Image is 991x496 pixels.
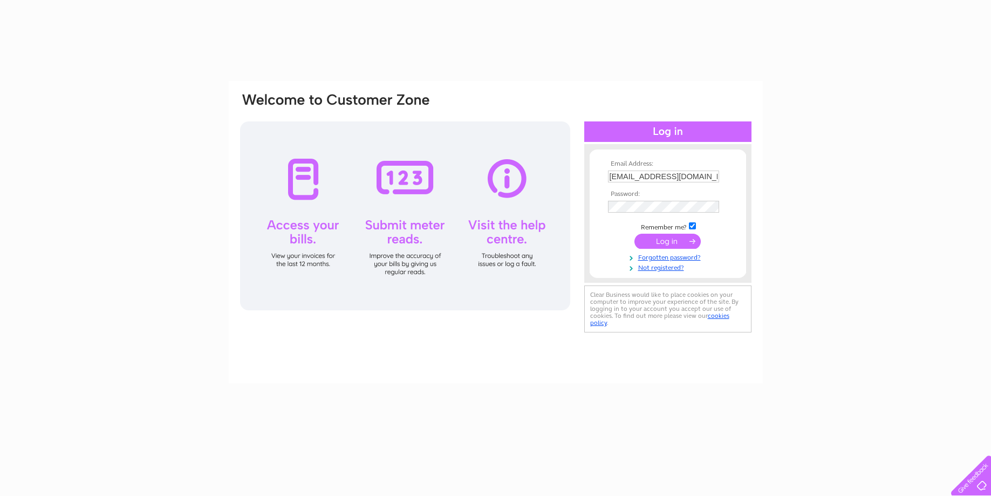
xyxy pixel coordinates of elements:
td: Remember me? [605,221,730,232]
a: cookies policy [590,312,729,327]
a: Not registered? [608,262,730,272]
div: Clear Business would like to place cookies on your computer to improve your experience of the sit... [584,286,751,332]
input: Submit [634,234,701,249]
a: Forgotten password? [608,252,730,262]
th: Password: [605,191,730,198]
th: Email Address: [605,160,730,168]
